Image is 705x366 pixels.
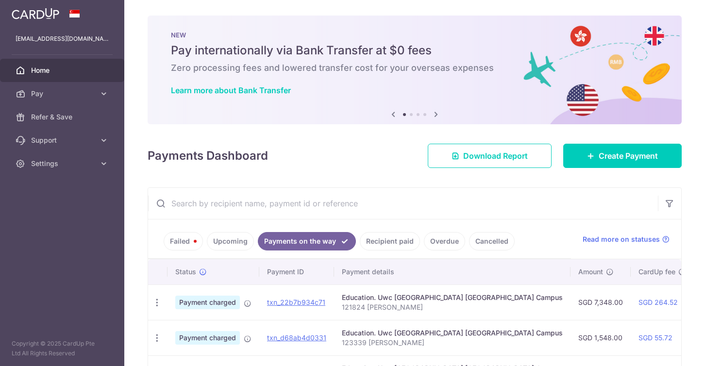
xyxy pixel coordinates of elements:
[171,31,658,39] p: NEW
[267,298,325,306] a: txn_22b7b934c71
[148,188,658,219] input: Search by recipient name, payment id or reference
[342,338,563,348] p: 123339 [PERSON_NAME]
[175,296,240,309] span: Payment charged
[342,293,563,302] div: Education. Uwc [GEOGRAPHIC_DATA] [GEOGRAPHIC_DATA] Campus
[12,8,59,19] img: CardUp
[469,232,515,250] a: Cancelled
[31,66,95,75] span: Home
[360,232,420,250] a: Recipient paid
[175,267,196,277] span: Status
[31,135,95,145] span: Support
[16,34,109,44] p: [EMAIL_ADDRESS][DOMAIN_NAME]
[171,85,291,95] a: Learn more about Bank Transfer
[258,232,356,250] a: Payments on the way
[424,232,465,250] a: Overdue
[463,150,528,162] span: Download Report
[171,62,658,74] h6: Zero processing fees and lowered transfer cost for your overseas expenses
[342,328,563,338] div: Education. Uwc [GEOGRAPHIC_DATA] [GEOGRAPHIC_DATA] Campus
[334,259,571,284] th: Payment details
[31,159,95,168] span: Settings
[571,320,631,355] td: SGD 1,548.00
[207,232,254,250] a: Upcoming
[164,232,203,250] a: Failed
[148,147,268,165] h4: Payments Dashboard
[31,89,95,99] span: Pay
[175,331,240,345] span: Payment charged
[638,298,678,306] a: SGD 264.52
[599,150,658,162] span: Create Payment
[638,267,675,277] span: CardUp fee
[259,259,334,284] th: Payment ID
[342,302,563,312] p: 121824 [PERSON_NAME]
[171,43,658,58] h5: Pay internationally via Bank Transfer at $0 fees
[31,112,95,122] span: Refer & Save
[571,284,631,320] td: SGD 7,348.00
[638,333,672,342] a: SGD 55.72
[583,234,670,244] a: Read more on statuses
[578,267,603,277] span: Amount
[583,234,660,244] span: Read more on statuses
[428,144,552,168] a: Download Report
[563,144,682,168] a: Create Payment
[148,16,682,124] img: Bank transfer banner
[267,333,326,342] a: txn_d68ab4d0331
